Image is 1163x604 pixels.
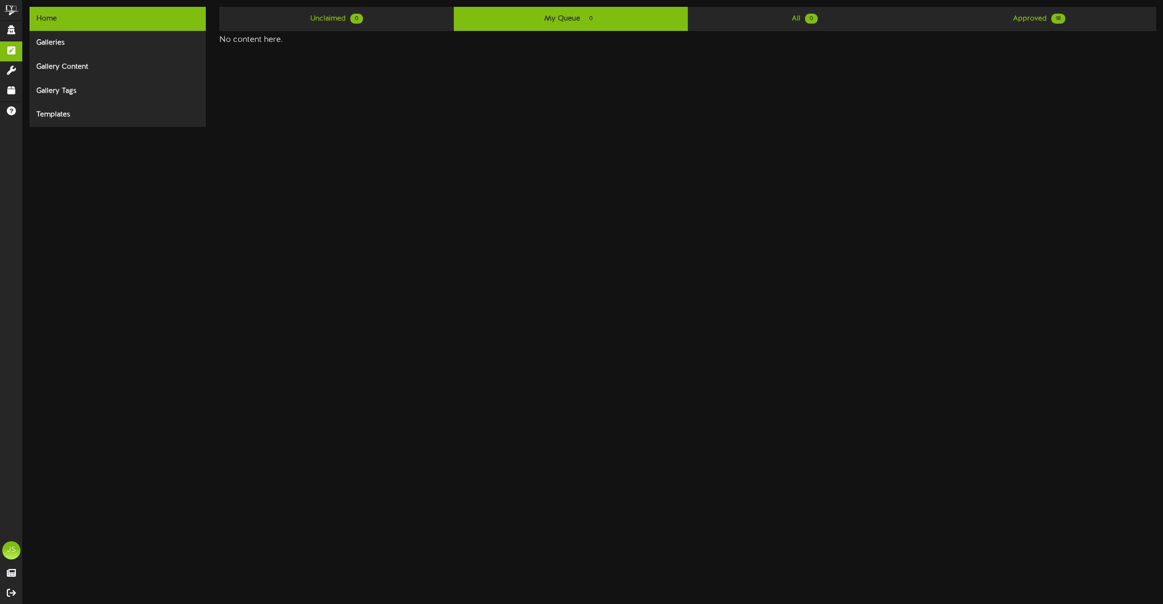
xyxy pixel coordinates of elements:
[1051,14,1065,24] span: 18
[454,7,688,31] a: My Queue
[30,31,206,55] div: Galleries
[30,103,206,127] div: Templates
[922,7,1156,31] a: Approved
[30,7,206,31] div: Home
[585,14,597,24] span: 0
[219,7,453,31] a: Unclaimed
[350,14,363,24] span: 0
[219,35,1156,45] h4: No content here.
[2,541,20,559] div: JS
[805,14,818,24] span: 0
[688,7,922,31] a: All
[30,55,206,79] div: Gallery Content
[30,79,206,103] div: Gallery Tags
